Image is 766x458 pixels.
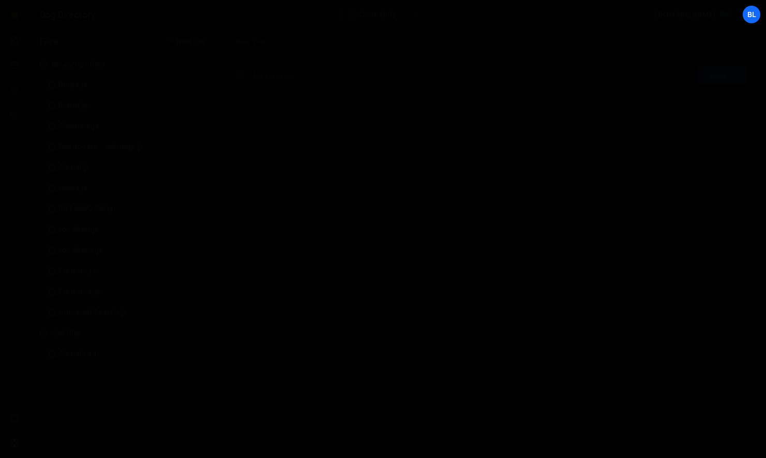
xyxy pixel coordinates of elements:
[58,267,96,276] div: Product.js
[58,101,88,110] div: Brand.js
[58,122,99,131] div: Compare.js
[40,157,217,178] div: 16220/43681.js
[58,308,127,317] div: Universal Search.js
[58,225,99,234] div: Location.js
[40,282,217,302] div: 16220/44324.js
[253,71,294,80] div: Not yet saved
[40,116,217,137] div: 16220/44328.js
[40,261,217,282] div: 16220/44393.js
[40,199,217,219] div: 16220/44477.js
[2,2,27,27] a: 🤙
[58,80,87,90] div: Blogs.js
[226,36,269,47] div: New File
[40,75,217,95] div: 16220/44321.js
[646,5,739,24] a: [DOMAIN_NAME]
[40,8,96,21] div: Dog Directory
[40,344,217,364] div: 16220/43682.css
[40,219,217,240] : 16220/43679.js
[340,5,427,24] button: Code Only
[58,246,103,255] div: Locations.js
[58,287,100,297] div: Products.js
[58,184,87,193] div: Home.js
[27,54,217,75] div: Javascript files
[58,142,144,152] div: Dashboard - settings.js
[40,137,217,157] div: 16220/44476.js
[40,95,217,116] div: 16220/44394.js
[58,163,90,172] div: Global.js
[40,302,217,323] div: 16220/45124.js
[27,323,217,344] div: CSS files
[698,66,748,85] button: Save
[40,178,217,199] div: 16220/44319.js
[166,37,205,46] button: New File
[40,36,58,47] h2: Files
[58,204,113,214] div: INIT WINDOW.js
[40,240,217,261] div: 16220/43680.js
[58,349,97,359] div: Global.css
[742,5,761,24] a: Bl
